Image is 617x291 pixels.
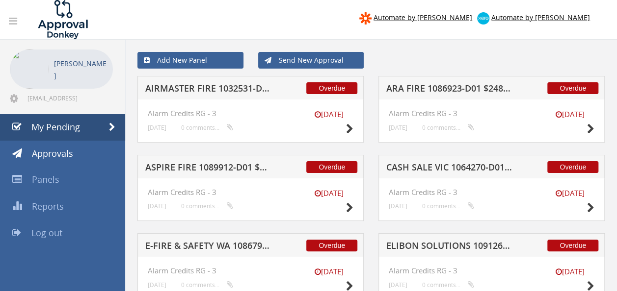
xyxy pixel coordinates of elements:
h5: CASH SALE VIC 1064270-D01 $136.51 [386,163,512,175]
h4: Alarm Credits RG - 3 [148,188,353,196]
small: 0 comments... [422,124,474,131]
span: Reports [32,200,64,212]
span: Log out [31,227,62,239]
small: 0 comments... [181,281,233,289]
small: [DATE] [304,188,353,198]
h5: ARA FIRE 1086923-D01 $248.09 [386,84,512,96]
span: Panels [32,173,59,185]
small: [DATE] [148,124,166,131]
small: [DATE] [304,109,353,120]
span: Overdue [306,240,357,251]
small: 0 comments... [181,202,233,210]
a: Add New Panel [137,52,243,69]
img: zapier-logomark.png [359,12,372,24]
h5: E-FIRE & SAFETY WA 1086795-D01 $110.00 [145,241,271,253]
h5: ASPIRE FIRE 1089912-D01 $207.90 [145,163,271,175]
span: Overdue [547,240,598,251]
small: [DATE] [148,281,166,289]
span: My Pending [31,121,80,133]
small: 0 comments... [181,124,233,131]
small: [DATE] [545,109,594,120]
span: Overdue [547,82,598,94]
small: [DATE] [148,202,166,210]
small: [DATE] [389,124,407,131]
h5: ELIBON SOLUTIONS 1091269-D01 $185.90 [386,241,512,253]
h4: Alarm Credits RG - 3 [389,267,594,275]
span: Overdue [547,161,598,173]
span: [EMAIL_ADDRESS][DOMAIN_NAME] [27,94,111,102]
small: [DATE] [304,267,353,277]
h5: AIRMASTER FIRE 1032531-D01 $126.72 [145,84,271,96]
span: Automate by [PERSON_NAME] [491,13,590,22]
small: [DATE] [389,281,407,289]
img: xero-logo.png [477,12,489,24]
h4: Alarm Credits RG - 3 [389,188,594,196]
a: Send New Approval [258,52,364,69]
span: Automate by [PERSON_NAME] [374,13,472,22]
small: 0 comments... [422,202,474,210]
span: Approvals [32,147,73,159]
small: [DATE] [389,202,407,210]
h4: Alarm Credits RG - 3 [148,109,353,118]
small: [DATE] [545,188,594,198]
small: 0 comments... [422,281,474,289]
small: [DATE] [545,267,594,277]
p: [PERSON_NAME] [54,57,108,82]
h4: Alarm Credits RG - 3 [389,109,594,118]
span: Overdue [306,82,357,94]
span: Overdue [306,161,357,173]
h4: Alarm Credits RG - 3 [148,267,353,275]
